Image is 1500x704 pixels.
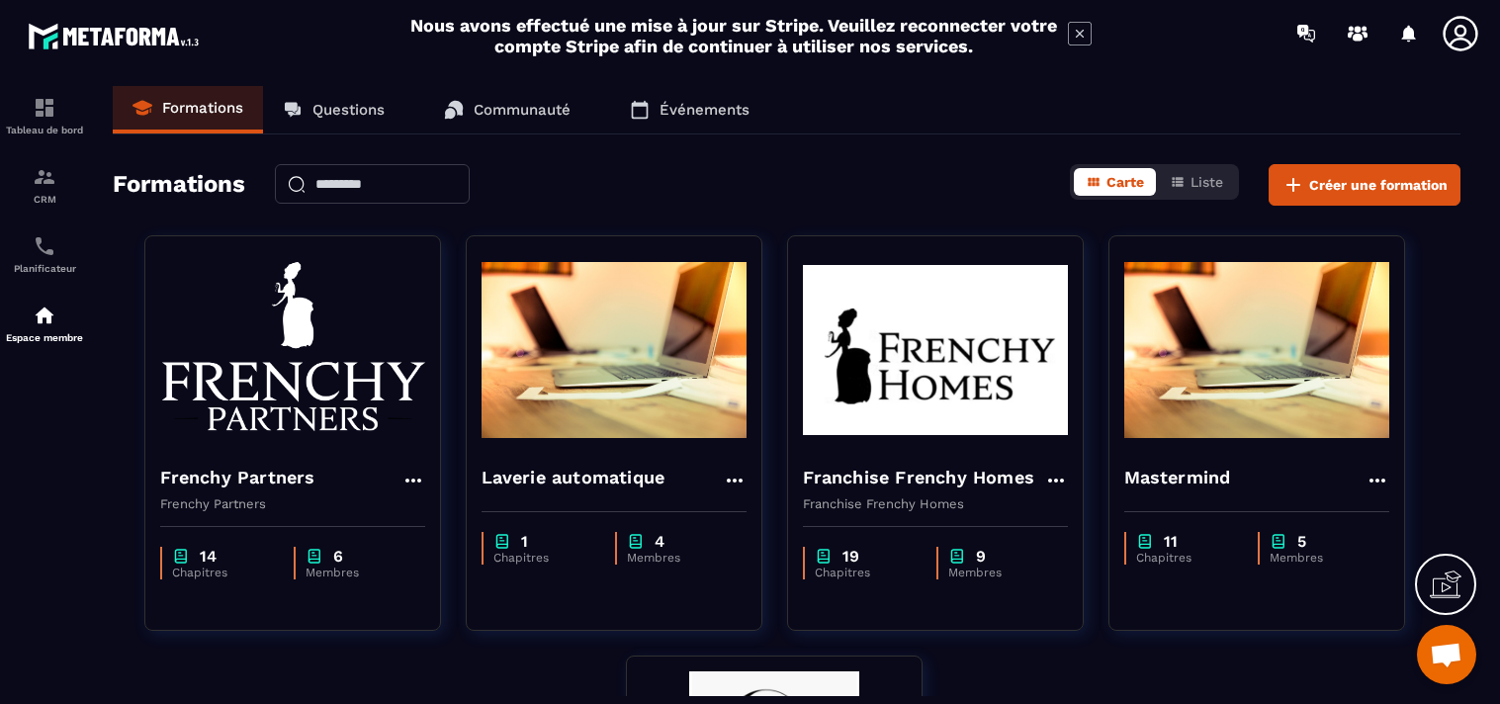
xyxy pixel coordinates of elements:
a: schedulerschedulerPlanificateur [5,220,84,289]
p: Événements [660,101,750,119]
img: automations [33,304,56,327]
img: formation-background [1124,251,1389,449]
a: Communauté [424,86,590,133]
p: 5 [1297,532,1306,551]
a: automationsautomationsEspace membre [5,289,84,358]
img: chapter [1136,532,1154,551]
img: chapter [306,547,323,566]
img: chapter [493,532,511,551]
h4: Frenchy Partners [160,464,315,491]
p: Membres [948,566,1048,579]
p: 1 [521,532,528,551]
p: Membres [306,566,405,579]
p: Espace membre [5,332,84,343]
p: Questions [312,101,385,119]
img: formation-background [482,251,747,449]
h4: Franchise Frenchy Homes [803,464,1035,491]
img: logo [28,18,206,54]
button: Liste [1158,168,1235,196]
span: Créer une formation [1309,175,1448,195]
button: Carte [1074,168,1156,196]
p: Franchise Frenchy Homes [803,496,1068,511]
img: chapter [627,532,645,551]
p: 19 [842,547,859,566]
a: formationformationTableau de bord [5,81,84,150]
p: Chapitres [172,566,274,579]
p: Formations [162,99,243,117]
a: Événements [610,86,769,133]
p: Chapitres [815,566,917,579]
p: CRM [5,194,84,205]
p: 14 [200,547,217,566]
img: chapter [815,547,833,566]
p: Chapitres [493,551,595,565]
span: Carte [1106,174,1144,190]
p: 4 [655,532,664,551]
h4: Laverie automatique [482,464,665,491]
a: formation-backgroundFrenchy PartnersFrenchy Partnerschapter14Chapitreschapter6Membres [144,235,466,656]
img: chapter [172,547,190,566]
p: Frenchy Partners [160,496,425,511]
p: 11 [1164,532,1178,551]
div: Ouvrir le chat [1417,625,1476,684]
h2: Formations [113,164,245,206]
h4: Mastermind [1124,464,1231,491]
h2: Nous avons effectué une mise à jour sur Stripe. Veuillez reconnecter votre compte Stripe afin de ... [409,15,1058,56]
img: formation-background [160,251,425,449]
span: Liste [1191,174,1223,190]
a: Formations [113,86,263,133]
a: formation-backgroundMastermindchapter11Chapitreschapter5Membres [1108,235,1430,656]
a: Questions [263,86,404,133]
button: Créer une formation [1269,164,1460,206]
img: formation [33,96,56,120]
img: chapter [1270,532,1287,551]
img: formation-background [803,251,1068,449]
p: Membres [627,551,727,565]
a: formation-backgroundFranchise Frenchy HomesFranchise Frenchy Homeschapter19Chapitreschapter9Membres [787,235,1108,656]
a: formation-backgroundLaverie automatiquechapter1Chapitreschapter4Membres [466,235,787,656]
p: Tableau de bord [5,125,84,135]
a: formationformationCRM [5,150,84,220]
p: 6 [333,547,343,566]
p: Planificateur [5,263,84,274]
img: scheduler [33,234,56,258]
img: formation [33,165,56,189]
p: Communauté [474,101,571,119]
p: Membres [1270,551,1369,565]
p: 9 [976,547,986,566]
p: Chapitres [1136,551,1238,565]
img: chapter [948,547,966,566]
